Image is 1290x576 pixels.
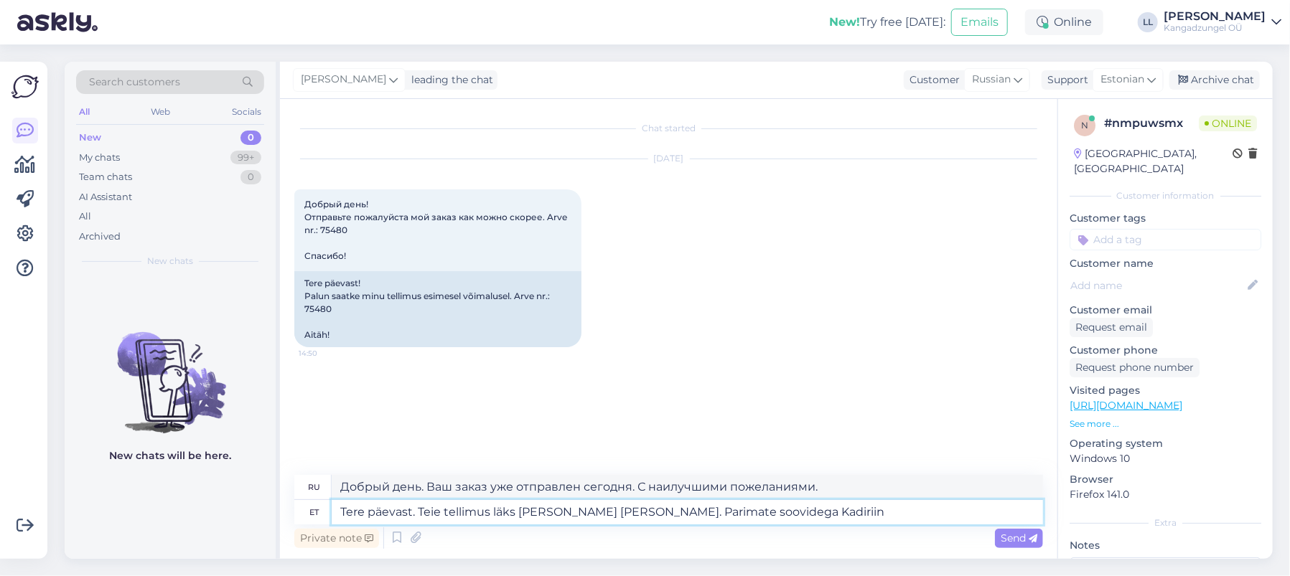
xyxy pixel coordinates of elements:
div: [DATE] [294,152,1043,165]
a: [PERSON_NAME]Kangadzungel OÜ [1164,11,1281,34]
div: Try free [DATE]: [829,14,945,31]
div: et [309,500,319,524]
div: # nmpuwsmx [1104,115,1199,132]
input: Add a tag [1070,229,1261,250]
p: Customer email [1070,303,1261,318]
div: Customer [904,72,960,88]
p: Customer phone [1070,343,1261,358]
div: Chat started [294,122,1043,135]
p: Operating system [1070,436,1261,451]
div: LL [1138,12,1158,32]
div: 99+ [230,151,261,165]
p: Windows 10 [1070,451,1261,466]
p: Customer name [1070,256,1261,271]
span: Online [1199,115,1257,131]
div: Request email [1070,318,1153,337]
div: 0 [240,131,261,145]
div: Kangadzungel OÜ [1164,22,1266,34]
span: 14:50 [299,348,352,359]
b: New! [829,15,860,29]
div: Team chats [79,170,132,184]
div: 0 [240,170,261,184]
div: My chats [79,151,120,165]
div: Socials [229,103,264,121]
p: Customer tags [1070,211,1261,226]
a: [URL][DOMAIN_NAME] [1070,399,1182,412]
p: Firefox 141.0 [1070,487,1261,502]
div: [GEOGRAPHIC_DATA], [GEOGRAPHIC_DATA] [1074,146,1233,176]
div: Archived [79,230,121,244]
p: Notes [1070,538,1261,553]
p: New chats will be here. [109,448,231,463]
span: n [1081,120,1088,131]
p: Visited pages [1070,383,1261,398]
div: AI Assistant [79,190,132,204]
div: Web [149,103,174,121]
p: See more ... [1070,417,1261,430]
div: Request phone number [1070,358,1200,377]
div: Archive chat [1169,70,1260,90]
span: Russian [972,72,1011,88]
div: All [79,209,91,224]
p: Browser [1070,472,1261,487]
input: Add name [1070,278,1245,293]
span: Добрый день! Отправьте пожалуйста мой заказ как можно скорее. Arve nr.: 75480 Спасибо! [304,199,569,261]
textarea: Добрый день. Ваш заказ уже отправлен сегодня. С наилучшими пожеланиями. [332,475,1043,499]
button: Emails [951,9,1008,36]
div: Customer information [1070,189,1261,202]
span: [PERSON_NAME] [301,72,386,88]
textarea: Tere päevast. Teie tellimus läks [PERSON_NAME] [PERSON_NAME]. Parimate soovidega Kadiriin [332,500,1043,524]
span: Estonian [1100,72,1144,88]
span: Send [1001,532,1037,544]
div: Tere päevast! Palun saatke minu tellimus esimesel võimalusel. Arve nr.: 75480 Aitäh! [294,271,581,347]
img: Askly Logo [11,73,39,100]
div: All [76,103,93,121]
div: Online [1025,9,1103,35]
span: Search customers [89,75,180,90]
div: Private note [294,529,379,548]
img: No chats [65,306,276,435]
div: ru [308,475,320,499]
div: Extra [1070,516,1261,529]
div: leading the chat [406,72,493,88]
div: [PERSON_NAME] [1164,11,1266,22]
div: Support [1042,72,1088,88]
div: New [79,131,101,145]
span: New chats [147,255,193,268]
